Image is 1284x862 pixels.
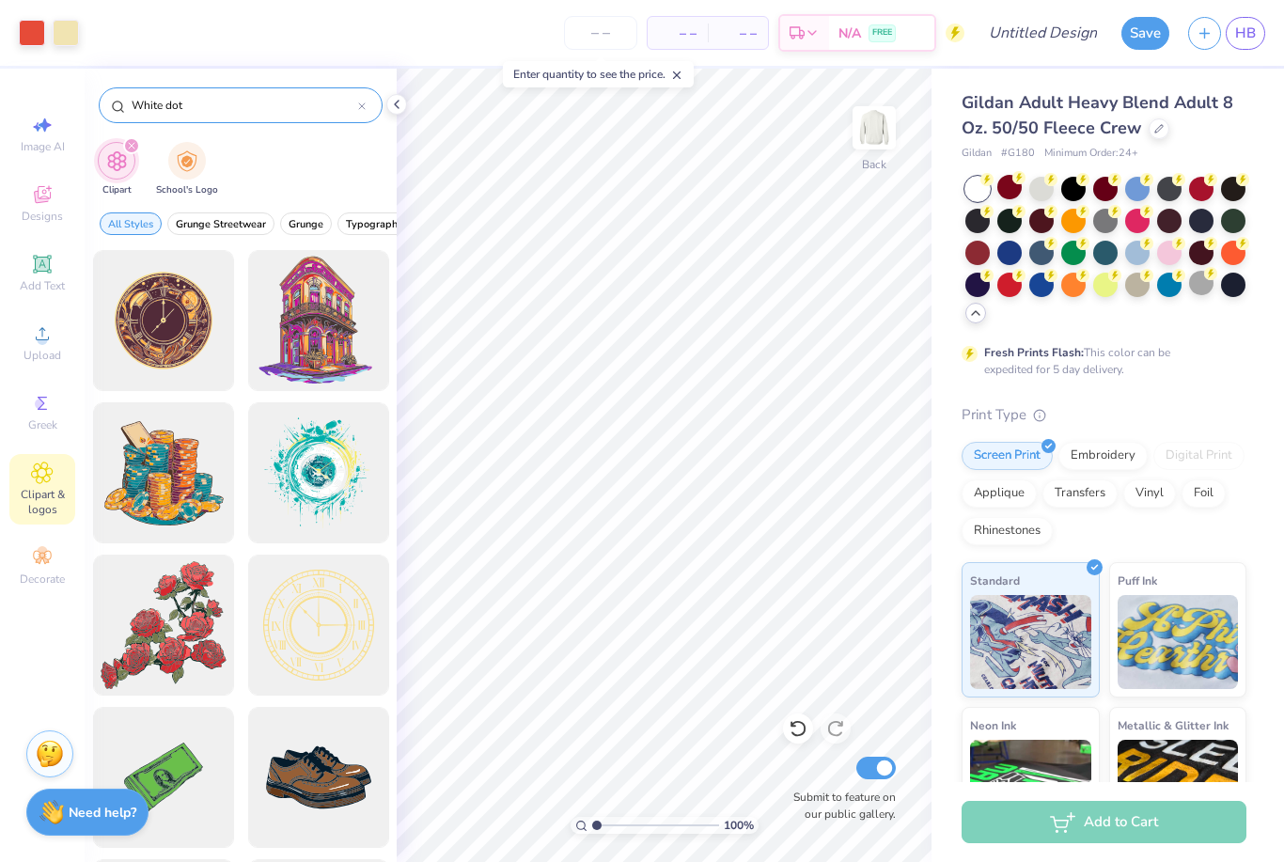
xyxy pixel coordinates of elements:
[1153,442,1245,470] div: Digital Print
[962,146,992,162] span: Gildan
[962,91,1233,139] span: Gildan Adult Heavy Blend Adult 8 Oz. 50/50 Fleece Crew
[337,212,412,235] button: filter button
[1118,740,1239,834] img: Metallic & Glitter Ink
[564,16,637,50] input: – –
[20,278,65,293] span: Add Text
[346,217,403,231] span: Typography
[783,789,896,823] label: Submit to feature on our public gallery.
[724,817,754,834] span: 100 %
[1123,479,1176,508] div: Vinyl
[156,142,218,197] button: filter button
[970,715,1016,735] span: Neon Ink
[1042,479,1118,508] div: Transfers
[970,740,1091,834] img: Neon Ink
[280,212,332,235] button: filter button
[106,150,128,172] img: Clipart Image
[69,804,136,822] strong: Need help?
[974,14,1112,52] input: Untitled Design
[176,217,266,231] span: Grunge Streetwear
[102,183,132,197] span: Clipart
[22,209,63,224] span: Designs
[156,142,218,197] div: filter for School's Logo
[872,26,892,39] span: FREE
[1118,715,1229,735] span: Metallic & Glitter Ink
[28,417,57,432] span: Greek
[962,442,1053,470] div: Screen Print
[962,479,1037,508] div: Applique
[719,24,757,43] span: – –
[21,139,65,154] span: Image AI
[1235,23,1256,44] span: HB
[1118,571,1157,590] span: Puff Ink
[156,183,218,197] span: School's Logo
[1182,479,1226,508] div: Foil
[1058,442,1148,470] div: Embroidery
[289,217,323,231] span: Grunge
[108,217,153,231] span: All Styles
[962,517,1053,545] div: Rhinestones
[98,142,135,197] div: filter for Clipart
[862,156,886,173] div: Back
[1118,595,1239,689] img: Puff Ink
[177,150,197,172] img: School's Logo Image
[167,212,274,235] button: filter button
[855,109,893,147] img: Back
[98,142,135,197] button: filter button
[23,348,61,363] span: Upload
[20,572,65,587] span: Decorate
[100,212,162,235] button: filter button
[984,344,1215,378] div: This color can be expedited for 5 day delivery.
[1044,146,1138,162] span: Minimum Order: 24 +
[9,487,75,517] span: Clipart & logos
[1121,17,1169,50] button: Save
[970,571,1020,590] span: Standard
[659,24,697,43] span: – –
[838,24,861,43] span: N/A
[970,595,1091,689] img: Standard
[1226,17,1265,50] a: HB
[984,345,1084,360] strong: Fresh Prints Flash:
[503,61,694,87] div: Enter quantity to see the price.
[1001,146,1035,162] span: # G180
[962,404,1246,426] div: Print Type
[130,96,358,115] input: Try "Stars"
